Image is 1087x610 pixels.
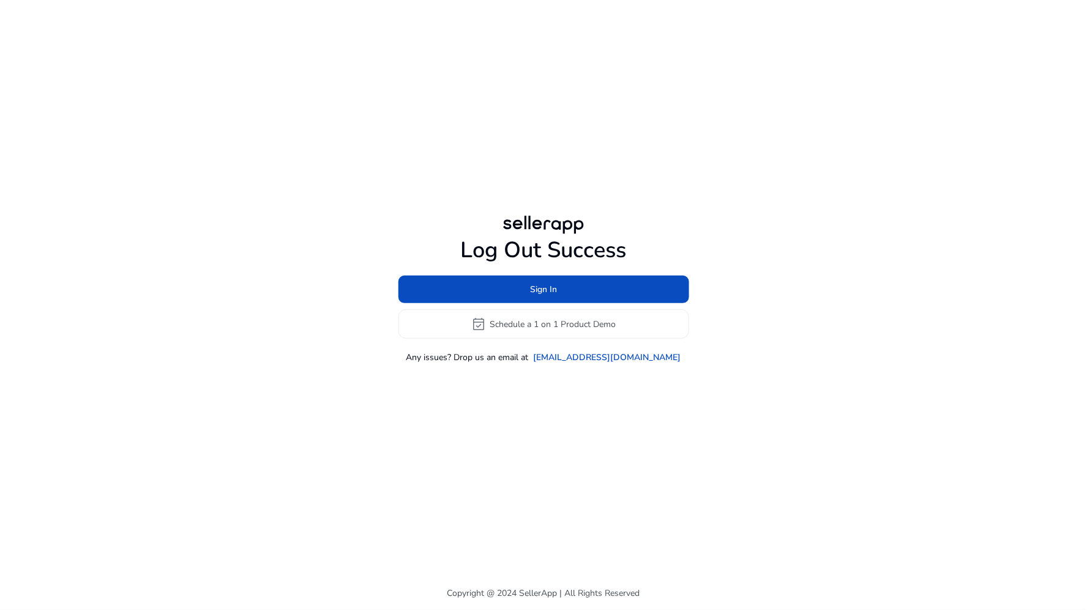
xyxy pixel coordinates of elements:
a: [EMAIL_ADDRESS][DOMAIN_NAME] [534,351,681,364]
span: Sign In [530,283,557,296]
p: Any issues? Drop us an email at [406,351,529,364]
span: event_available [471,317,486,331]
button: event_availableSchedule a 1 on 1 Product Demo [398,309,689,339]
button: Sign In [398,276,689,303]
h1: Log Out Success [398,237,689,263]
